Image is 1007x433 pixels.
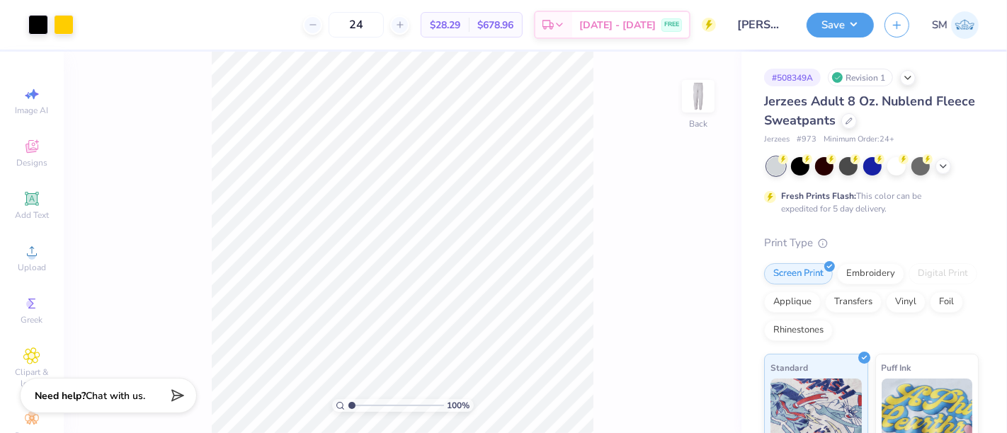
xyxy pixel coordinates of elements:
img: Shruthi Mohan [951,11,979,39]
div: Revision 1 [828,69,893,86]
div: This color can be expedited for 5 day delivery. [781,190,955,215]
span: Designs [16,157,47,168]
div: Transfers [825,291,882,313]
img: Back [684,82,712,110]
div: # 508349A [764,69,821,86]
span: [DATE] - [DATE] [579,18,656,33]
span: Greek [21,314,43,325]
strong: Need help? [35,389,86,403]
div: Foil [930,291,963,313]
span: Standard [770,360,808,375]
span: Chat with us. [86,389,145,403]
div: Screen Print [764,263,833,284]
div: Vinyl [886,291,926,313]
a: SM [932,11,979,39]
span: $678.96 [477,18,513,33]
span: $28.29 [430,18,460,33]
span: Add Text [15,209,49,221]
span: Minimum Order: 24 + [824,134,894,146]
span: Jerzees Adult 8 Oz. Nublend Fleece Sweatpants [764,93,975,129]
div: Applique [764,291,821,313]
span: SM [932,17,948,33]
input: – – [329,12,384,37]
div: Rhinestones [764,320,833,341]
button: Save [807,13,874,37]
div: Digital Print [909,263,977,284]
span: Puff Ink [882,360,911,375]
div: Back [689,117,707,130]
span: FREE [664,20,679,30]
input: Untitled Design [727,11,796,39]
strong: Fresh Prints Flash: [781,190,856,202]
span: Jerzees [764,134,790,146]
span: Upload [18,262,46,273]
span: Clipart & logos [7,366,57,389]
span: Image AI [16,105,49,116]
div: Print Type [764,235,979,251]
span: # 973 [797,134,817,146]
span: 100 % [448,399,470,412]
div: Embroidery [837,263,904,284]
